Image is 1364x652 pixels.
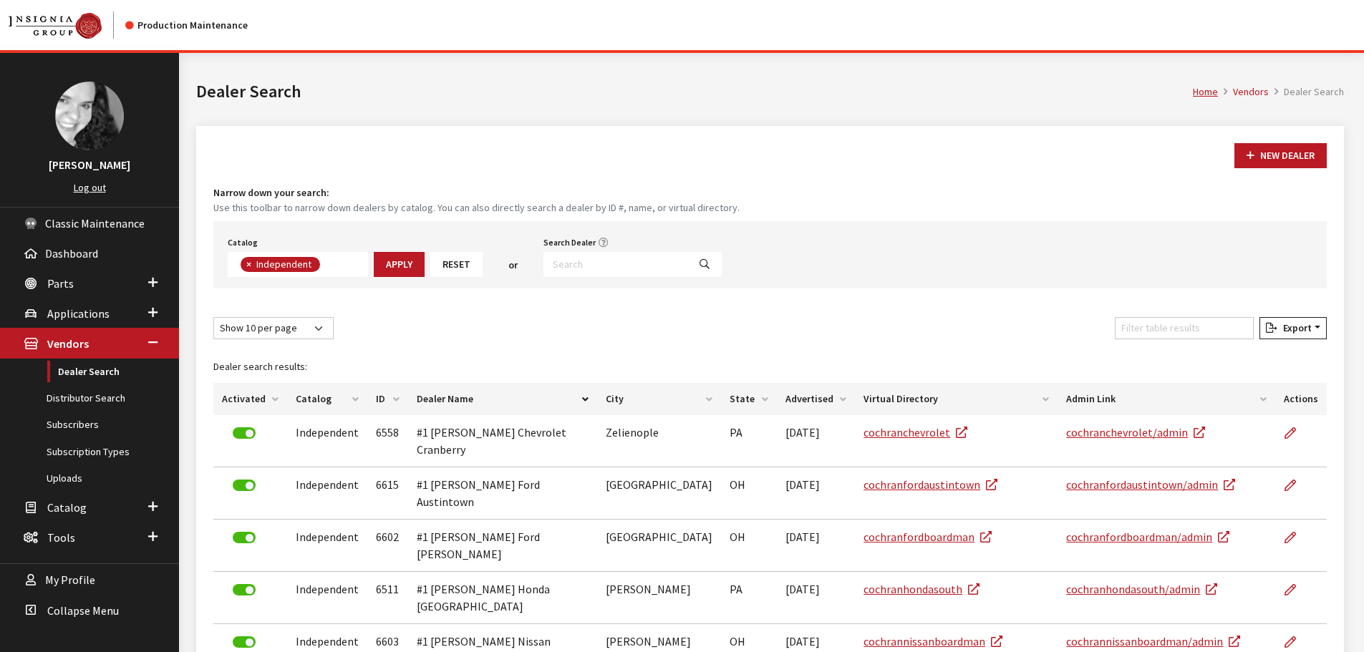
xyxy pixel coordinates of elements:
td: #1 [PERSON_NAME] Ford Austintown [408,467,597,520]
caption: Dealer search results: [213,351,1327,383]
button: Remove item [241,257,255,272]
a: cochranhondasouth/admin [1066,582,1217,596]
td: Independent [287,415,367,467]
label: Search Dealer [543,236,596,249]
a: Edit Dealer [1284,520,1308,555]
li: Vendors [1218,84,1269,99]
td: 6558 [367,415,407,467]
label: Deactivate Dealer [233,636,256,648]
img: Khrystal Dorton [55,82,124,150]
td: #1 [PERSON_NAME] Honda [GEOGRAPHIC_DATA] [408,572,597,624]
label: Deactivate Dealer [233,532,256,543]
td: 6602 [367,520,407,572]
span: Dashboard [45,246,98,261]
span: Collapse Menu [47,603,119,618]
td: 6511 [367,572,407,624]
span: Parts [47,276,74,291]
input: Search [543,252,688,277]
td: PA [721,572,776,624]
span: Classic Maintenance [45,216,145,230]
span: Applications [47,306,110,321]
th: Activated: activate to sort column ascending [213,383,287,415]
th: ID: activate to sort column ascending [367,383,407,415]
td: [DATE] [777,415,855,467]
span: × [246,258,251,271]
label: Catalog [228,236,258,249]
td: [PERSON_NAME] [597,572,722,624]
h1: Dealer Search [196,79,1193,104]
a: Edit Dealer [1284,415,1308,451]
a: Edit Dealer [1284,467,1308,503]
button: Apply [374,252,425,277]
textarea: Search [324,259,332,272]
td: [DATE] [777,572,855,624]
a: cochranfordaustintown [864,477,997,492]
td: OH [721,467,776,520]
td: Zelienople [597,415,722,467]
li: Dealer Search [1269,84,1344,99]
th: Advertised: activate to sort column ascending [777,383,855,415]
th: City: activate to sort column ascending [597,383,722,415]
label: Deactivate Dealer [233,480,256,491]
th: Virtual Directory: activate to sort column ascending [855,383,1058,415]
td: Independent [287,520,367,572]
td: 6615 [367,467,407,520]
a: cochrannissanboardman [864,634,1002,648]
button: Reset [430,252,483,277]
label: Deactivate Dealer [233,584,256,595]
a: cochranfordboardman [864,530,992,544]
span: Select [228,252,368,277]
td: OH [721,520,776,572]
button: Export [1259,317,1327,339]
h4: Narrow down your search: [213,185,1327,200]
th: Dealer Name: activate to sort column descending [408,383,597,415]
span: Tools [47,530,75,545]
td: #1 [PERSON_NAME] Chevrolet Cranberry [408,415,597,467]
div: Production Maintenance [125,18,248,33]
span: My Profile [45,573,95,588]
td: #1 [PERSON_NAME] Ford [PERSON_NAME] [408,520,597,572]
span: Catalog [47,500,87,515]
th: State: activate to sort column ascending [721,383,776,415]
td: PA [721,415,776,467]
a: Edit Dealer [1284,572,1308,608]
button: New Dealer [1234,143,1327,168]
td: [GEOGRAPHIC_DATA] [597,520,722,572]
small: Use this toolbar to narrow down dealers by catalog. You can also directly search a dealer by ID #... [213,200,1327,215]
input: Filter table results [1115,317,1254,339]
a: cochranhondasouth [864,582,980,596]
a: cochranfordaustintown/admin [1066,477,1235,492]
li: Independent [241,257,320,272]
a: Insignia Group logo [9,11,125,39]
th: Admin Link: activate to sort column ascending [1058,383,1274,415]
td: [DATE] [777,520,855,572]
span: or [508,258,518,273]
label: Deactivate Dealer [233,427,256,439]
td: Independent [287,467,367,520]
a: Home [1193,85,1218,98]
h3: [PERSON_NAME] [14,156,165,173]
th: Catalog: activate to sort column ascending [287,383,367,415]
span: Independent [255,258,315,271]
td: Independent [287,572,367,624]
td: [GEOGRAPHIC_DATA] [597,467,722,520]
a: cochranchevrolet/admin [1066,425,1205,439]
th: Actions [1275,383,1327,415]
td: [DATE] [777,467,855,520]
img: Catalog Maintenance [9,13,102,39]
a: cochranchevrolet [864,425,967,439]
button: Search [687,252,722,277]
span: Export [1277,321,1312,334]
span: Vendors [47,337,89,351]
a: Log out [74,181,106,194]
a: cochranfordboardman/admin [1066,530,1229,544]
a: cochrannissanboardman/admin [1066,634,1240,648]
